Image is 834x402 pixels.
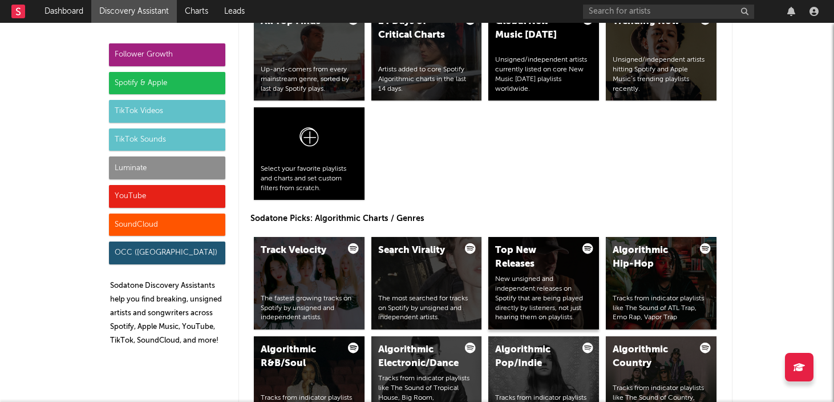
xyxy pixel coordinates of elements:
div: Algorithmic Pop/Indie [495,343,573,371]
a: Trending NowUnsigned/independent artists hitting Spotify and Apple Music’s trending playlists rec... [606,8,716,100]
div: Up-and-comers from every mainstream genre, sorted by last day Spotify plays. [261,65,358,94]
div: TikTok Sounds [109,128,225,151]
p: Sodatone Discovery Assistants help you find breaking, unsigned artists and songwriters across Spo... [110,279,225,348]
div: Spotify & Apple [109,72,225,95]
div: New unsigned and independent releases on Spotify that are being played directly by listeners, not... [495,275,592,323]
div: Luminate [109,156,225,179]
a: Track VelocityThe fastest growing tracks on Spotify by unsigned and independent artists. [254,237,365,329]
div: Unsigned/independent artists hitting Spotify and Apple Music’s trending playlists recently. [613,55,710,94]
a: Top New ReleasesNew unsigned and independent releases on Spotify that are being played directly b... [488,237,599,329]
div: Global New Music [DATE] [495,15,573,42]
div: Follower Growth [109,43,225,66]
div: Artists added to core Spotify Algorithmic charts in the last 14 days. [378,65,475,94]
div: Algorithmic Country [613,343,690,371]
div: Algorithmic Electronic/Dance [378,343,456,371]
div: SoundCloud [109,214,225,236]
input: Search for artists [583,5,754,19]
a: Search ViralityThe most searched for tracks on Spotify by unsigned and independent artists. [371,237,482,329]
div: TikTok Videos [109,100,225,123]
div: YouTube [109,185,225,208]
a: Select your favorite playlists and charts and set custom filters from scratch. [254,107,365,200]
div: Algorithmic R&B/Soul [261,343,338,371]
div: 14 Days of Critical Charts [378,15,456,42]
div: Track Velocity [261,244,338,258]
div: Algorithmic Hip-Hop [613,244,690,271]
div: Unsigned/independent artists currently listed on core New Music [DATE] playlists worldwide. [495,55,592,94]
div: The fastest growing tracks on Spotify by unsigned and independent artists. [261,294,358,323]
a: 14 Days of Critical ChartsArtists added to core Spotify Algorithmic charts in the last 14 days. [371,8,482,100]
a: All Top FindsUp-and-comers from every mainstream genre, sorted by last day Spotify plays. [254,8,365,100]
div: Search Virality [378,244,456,258]
p: Sodatone Picks: Algorithmic Charts / Genres [250,212,720,226]
div: OCC ([GEOGRAPHIC_DATA]) [109,242,225,264]
a: Global New Music [DATE]Unsigned/independent artists currently listed on core New Music [DATE] pla... [488,8,599,100]
a: Algorithmic Hip-HopTracks from indicator playlists like The Sound of ATL Trap, Emo Rap, Vapor Trap [606,237,716,329]
div: Top New Releases [495,244,573,271]
div: The most searched for tracks on Spotify by unsigned and independent artists. [378,294,475,323]
div: Select your favorite playlists and charts and set custom filters from scratch. [261,164,358,193]
div: Tracks from indicator playlists like The Sound of ATL Trap, Emo Rap, Vapor Trap [613,294,710,323]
